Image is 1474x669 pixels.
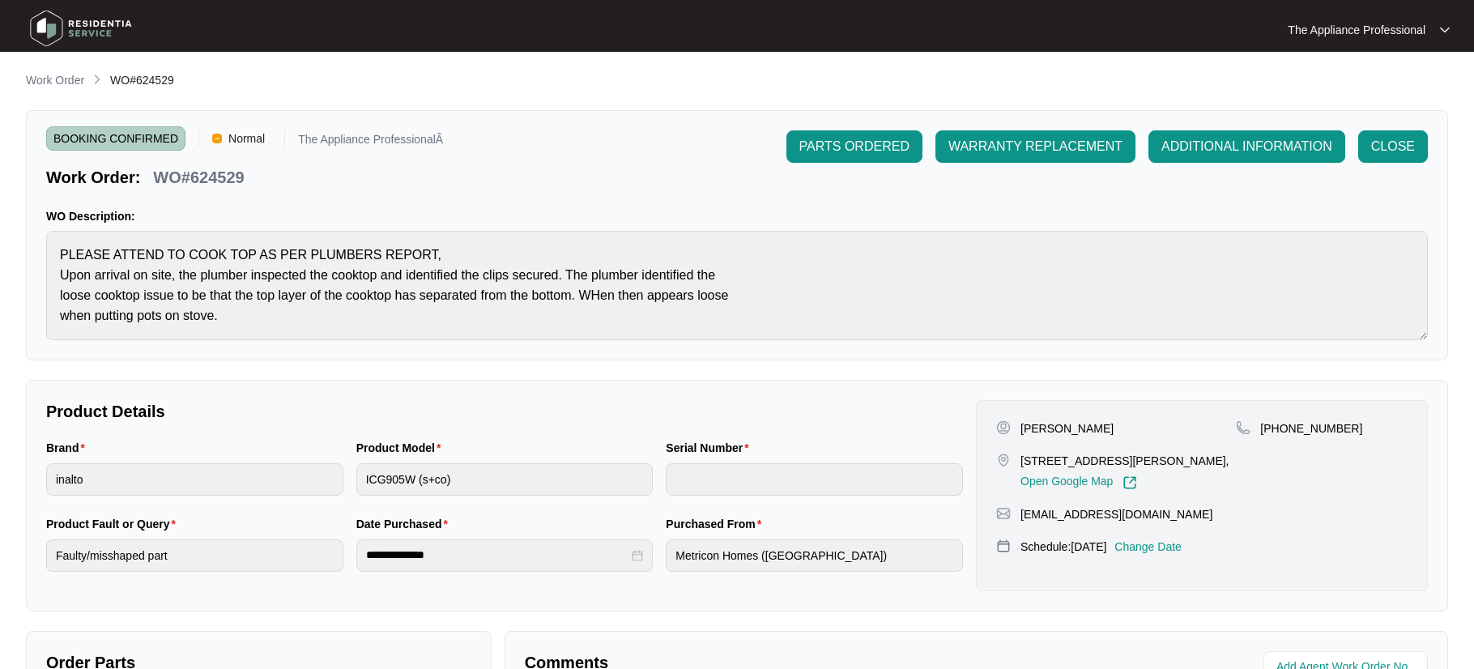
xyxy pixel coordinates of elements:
[1288,22,1425,38] p: The Appliance Professional
[996,453,1011,467] img: map-pin
[23,72,87,90] a: Work Order
[996,506,1011,521] img: map-pin
[46,463,343,496] input: Brand
[1123,475,1137,490] img: Link-External
[91,73,104,86] img: chevron-right
[1020,453,1229,469] p: [STREET_ADDRESS][PERSON_NAME],
[1161,137,1332,156] span: ADDITIONAL INFORMATION
[366,547,629,564] input: Date Purchased
[46,231,1428,340] textarea: PLEASE ATTEND TO COOK TOP AS PER PLUMBERS REPORT, Upon arrival on site, the plumber inspected the...
[46,539,343,572] input: Product Fault or Query
[26,72,84,88] p: Work Order
[996,420,1011,435] img: user-pin
[46,126,185,151] span: BOOKING CONFIRMED
[799,137,910,156] span: PARTS ORDERED
[46,400,963,423] p: Product Details
[666,440,755,456] label: Serial Number
[1440,26,1450,34] img: dropdown arrow
[212,134,222,143] img: Vercel Logo
[996,539,1011,553] img: map-pin
[356,440,448,456] label: Product Model
[46,440,92,456] label: Brand
[46,208,1428,224] p: WO Description:
[666,539,963,572] input: Purchased From
[110,74,174,87] span: WO#624529
[1358,130,1428,163] button: CLOSE
[1020,539,1106,555] p: Schedule: [DATE]
[46,166,140,189] p: Work Order:
[298,134,443,151] p: The Appliance ProfessionalÂ
[222,126,271,151] span: Normal
[356,463,654,496] input: Product Model
[1020,475,1137,490] a: Open Google Map
[1371,137,1415,156] span: CLOSE
[1260,420,1362,437] p: [PHONE_NUMBER]
[1020,420,1114,437] p: [PERSON_NAME]
[24,4,138,53] img: residentia service logo
[786,130,922,163] button: PARTS ORDERED
[1148,130,1345,163] button: ADDITIONAL INFORMATION
[666,463,963,496] input: Serial Number
[356,516,454,532] label: Date Purchased
[948,137,1123,156] span: WARRANTY REPLACEMENT
[1020,506,1212,522] p: [EMAIL_ADDRESS][DOMAIN_NAME]
[1114,539,1182,555] p: Change Date
[666,516,768,532] label: Purchased From
[935,130,1135,163] button: WARRANTY REPLACEMENT
[1236,420,1250,435] img: map-pin
[46,516,182,532] label: Product Fault or Query
[153,166,244,189] p: WO#624529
